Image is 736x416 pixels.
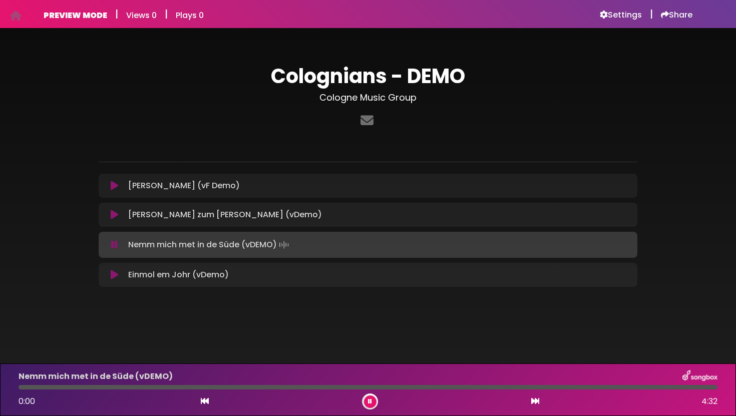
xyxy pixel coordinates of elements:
[99,64,637,88] h1: Colognians - DEMO
[600,10,642,20] a: Settings
[165,8,168,20] h5: |
[128,238,291,252] p: Nemm mich met in de Süde (vDEMO)
[128,180,240,192] p: [PERSON_NAME] (vF Demo)
[277,238,291,252] img: waveform4.gif
[650,8,653,20] h5: |
[126,11,157,20] h6: Views 0
[128,209,322,221] p: [PERSON_NAME] zum [PERSON_NAME] (vDemo)
[128,269,229,281] p: Einmol em Johr (vDemo)
[176,11,204,20] h6: Plays 0
[44,11,107,20] h6: PREVIEW MODE
[99,92,637,103] h3: Cologne Music Group
[661,10,692,20] a: Share
[115,8,118,20] h5: |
